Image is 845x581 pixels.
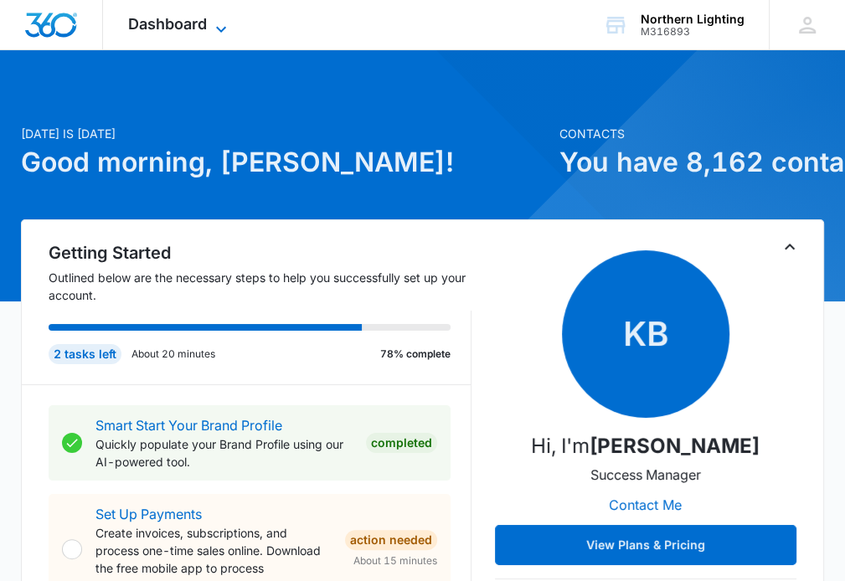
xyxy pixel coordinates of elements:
a: Set Up Payments [95,506,202,522]
p: Outlined below are the necessary steps to help you successfully set up your account. [49,269,471,304]
div: 2 tasks left [49,344,121,364]
button: Toggle Collapse [780,237,800,257]
p: Quickly populate your Brand Profile using our AI-powered tool. [95,435,353,470]
span: About 15 minutes [353,553,437,568]
div: Completed [366,433,437,453]
div: account name [641,13,745,26]
p: [DATE] is [DATE] [21,125,549,142]
p: Success Manager [590,465,701,485]
p: 78% complete [380,347,451,362]
span: KB [562,250,729,418]
h2: Getting Started [49,240,471,265]
a: Smart Start Your Brand Profile [95,417,282,434]
strong: [PERSON_NAME] [590,434,760,458]
h1: Good morning, [PERSON_NAME]! [21,142,549,183]
p: Hi, I'm [531,431,760,461]
button: Contact Me [592,485,698,525]
div: account id [641,26,745,38]
h1: You have 8,162 contacts [559,142,824,183]
p: About 20 minutes [131,347,215,362]
div: Action Needed [345,530,437,550]
p: Contacts [559,125,824,142]
span: Dashboard [128,15,207,33]
button: View Plans & Pricing [495,525,796,565]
